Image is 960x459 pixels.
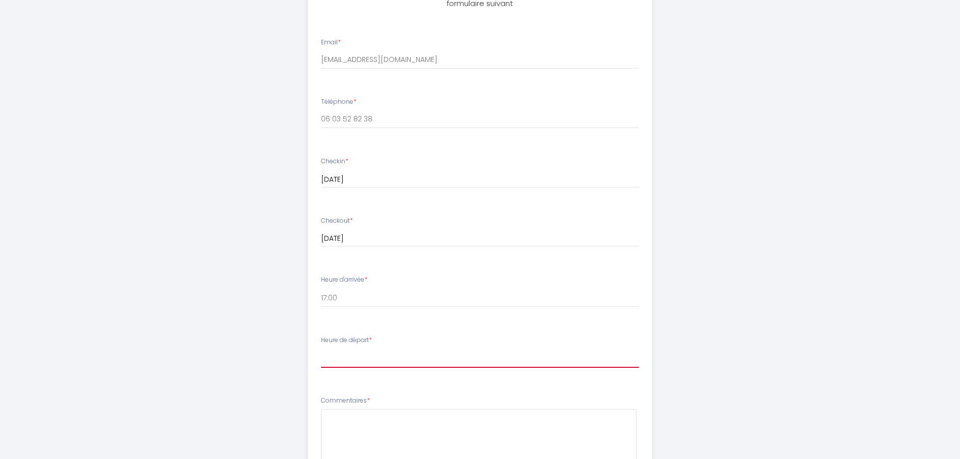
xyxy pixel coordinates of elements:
[321,275,367,285] label: Heure d'arrivée
[321,97,356,107] label: Téléphone
[321,216,353,226] label: Checkout
[321,396,370,406] label: Commentaires
[321,157,348,166] label: Checkin
[321,38,341,47] label: Email
[321,336,372,345] label: Heure de départ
